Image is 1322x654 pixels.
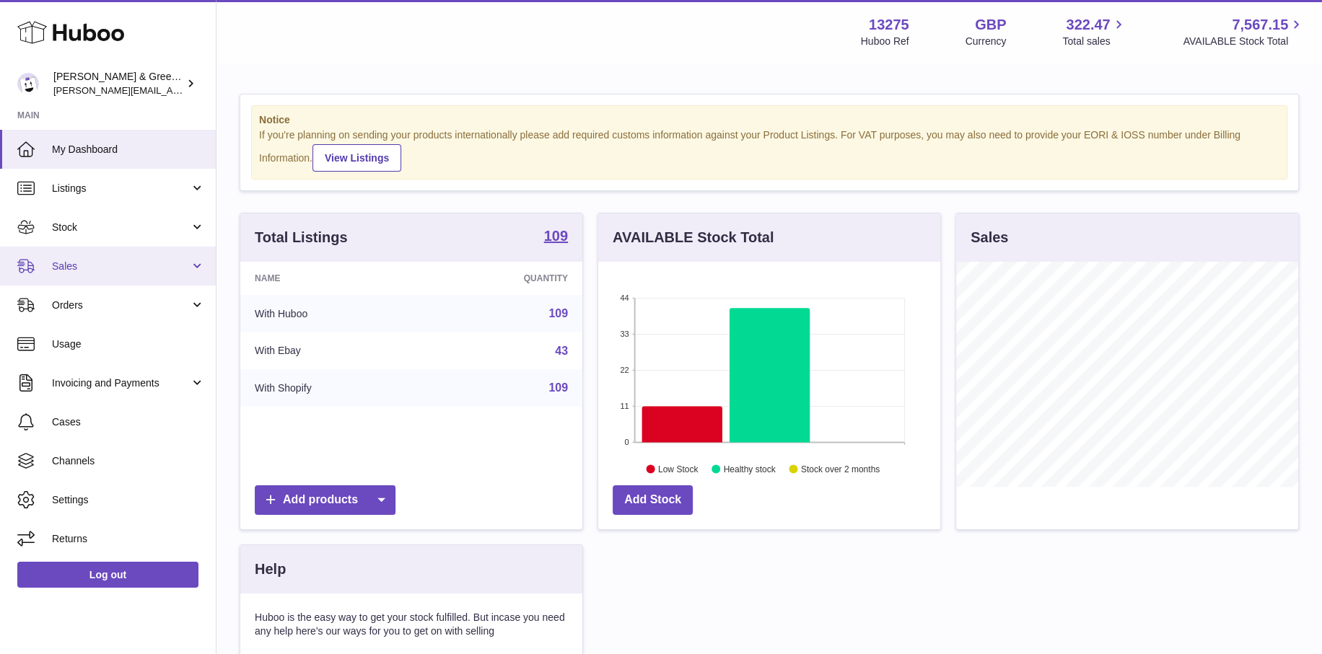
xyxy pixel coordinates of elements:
[548,381,568,394] a: 109
[861,35,909,48] div: Huboo Ref
[240,295,425,332] td: With Huboo
[620,330,629,338] text: 33
[971,228,1008,247] h3: Sales
[52,182,190,195] span: Listings
[53,84,289,96] span: [PERSON_NAME][EMAIL_ADDRESS][DOMAIN_NAME]
[312,144,401,172] a: View Listings
[52,532,205,546] span: Returns
[613,485,693,515] a: Add Stock
[620,293,629,302] text: 44
[613,228,774,247] h3: AVAILABLE Stock Total
[53,70,183,97] div: [PERSON_NAME] & Green Ltd
[52,143,205,156] span: My Dashboard
[1183,35,1305,48] span: AVAILABLE Stock Total
[52,337,205,351] span: Usage
[425,262,582,295] th: Quantity
[259,128,1279,172] div: If you're planning on sending your products internationally please add required customs informati...
[869,15,909,35] strong: 13275
[52,260,190,273] span: Sales
[255,228,348,247] h3: Total Listings
[1062,15,1126,48] a: 322.47 Total sales
[52,454,205,468] span: Channels
[1062,35,1126,48] span: Total sales
[1183,15,1305,48] a: 7,567.15 AVAILABLE Stock Total
[52,493,205,507] span: Settings
[240,332,425,370] td: With Ebay
[259,113,1279,127] strong: Notice
[966,35,1007,48] div: Currency
[255,611,568,638] p: Huboo is the easy way to get your stock fulfilled. But incase you need any help here's our ways f...
[555,345,568,357] a: 43
[17,562,198,588] a: Log out
[801,464,880,474] text: Stock over 2 months
[240,262,425,295] th: Name
[240,369,425,407] td: With Shopify
[255,560,286,579] h3: Help
[548,307,568,319] a: 109
[1232,15,1288,35] span: 7,567.15
[52,299,190,312] span: Orders
[52,376,190,390] span: Invoicing and Payments
[975,15,1006,35] strong: GBP
[620,366,629,374] text: 22
[52,415,205,429] span: Cases
[723,464,776,474] text: Healthy stock
[624,438,629,446] text: 0
[658,464,699,474] text: Low Stock
[52,221,190,234] span: Stock
[255,485,395,515] a: Add products
[544,229,568,246] a: 109
[17,73,39,94] img: ellen@bluebadgecompany.co.uk
[544,229,568,243] strong: 109
[620,402,629,410] text: 11
[1066,15,1110,35] span: 322.47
